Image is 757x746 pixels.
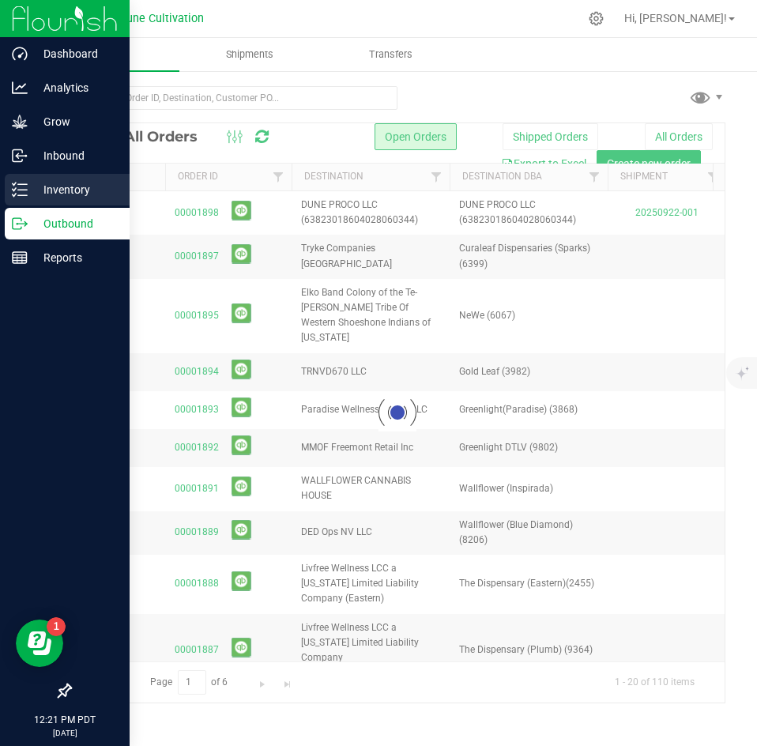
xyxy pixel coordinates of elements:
inline-svg: Inventory [12,182,28,198]
span: Hi, [PERSON_NAME]! [624,12,727,24]
inline-svg: Inbound [12,148,28,164]
inline-svg: Grow [12,114,28,130]
p: 12:21 PM PDT [7,713,122,727]
span: Shipments [205,47,295,62]
iframe: Resource center [16,620,63,667]
p: Inventory [28,180,122,199]
a: Shipments [179,38,321,71]
p: [DATE] [7,727,122,739]
span: Dune Cultivation [119,12,204,25]
iframe: Resource center unread badge [47,617,66,636]
p: Dashboard [28,44,122,63]
inline-svg: Outbound [12,216,28,232]
input: Search Order ID, Destination, Customer PO... [70,86,397,110]
inline-svg: Dashboard [12,46,28,62]
div: Manage settings [586,11,606,26]
inline-svg: Reports [12,250,28,266]
inline-svg: Analytics [12,80,28,96]
p: Analytics [28,78,122,97]
p: Outbound [28,214,122,233]
a: Transfers [320,38,461,71]
p: Grow [28,112,122,131]
p: Inbound [28,146,122,165]
p: Reports [28,248,122,267]
span: Transfers [348,47,434,62]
